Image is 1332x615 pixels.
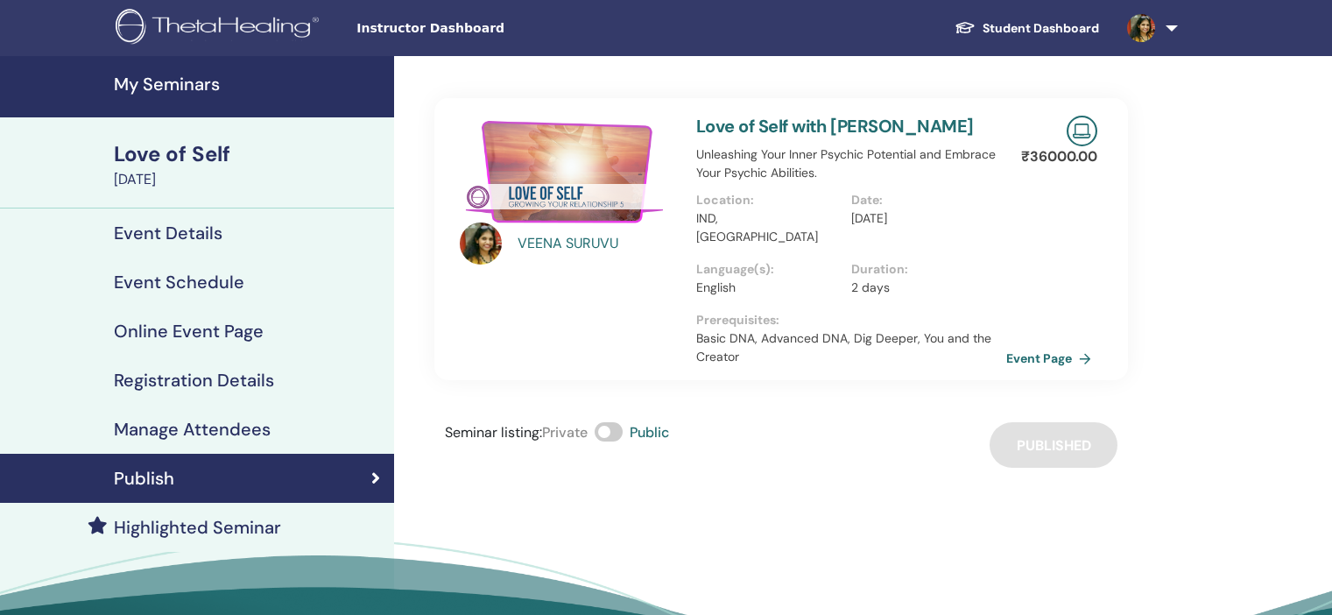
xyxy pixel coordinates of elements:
[851,191,996,209] p: Date :
[114,419,271,440] h4: Manage Attendees
[460,223,502,265] img: default.jpg
[114,169,384,190] div: [DATE]
[1067,116,1097,146] img: Live Online Seminar
[696,279,841,297] p: English
[114,468,174,489] h4: Publish
[696,209,841,246] p: IND, [GEOGRAPHIC_DATA]
[696,260,841,279] p: Language(s) :
[114,321,264,342] h4: Online Event Page
[114,517,281,538] h4: Highlighted Seminar
[941,12,1113,45] a: Student Dashboard
[114,272,244,293] h4: Event Schedule
[851,279,996,297] p: 2 days
[518,233,680,254] a: VEENA SURUVU
[114,370,274,391] h4: Registration Details
[696,115,973,138] a: Love of Self with [PERSON_NAME]
[114,74,384,95] h4: My Seminars
[460,116,675,228] img: Love of Self
[1021,146,1097,167] p: ₹ 36000.00
[851,209,996,228] p: [DATE]
[696,329,1006,366] p: Basic DNA, Advanced DNA, Dig Deeper, You and the Creator
[356,19,619,38] span: Instructor Dashboard
[445,423,542,442] span: Seminar listing :
[955,20,976,35] img: graduation-cap-white.svg
[630,423,669,442] span: Public
[1006,345,1098,371] a: Event Page
[696,311,1006,329] p: Prerequisites :
[851,260,996,279] p: Duration :
[696,145,1006,182] p: Unleashing Your Inner Psychic Potential and Embrace Your Psychic Abilities.
[1127,14,1155,42] img: default.jpg
[114,223,222,244] h4: Event Details
[114,139,384,169] div: Love of Self
[542,423,588,442] span: Private
[116,9,325,48] img: logo.png
[696,191,841,209] p: Location :
[103,139,394,190] a: Love of Self[DATE]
